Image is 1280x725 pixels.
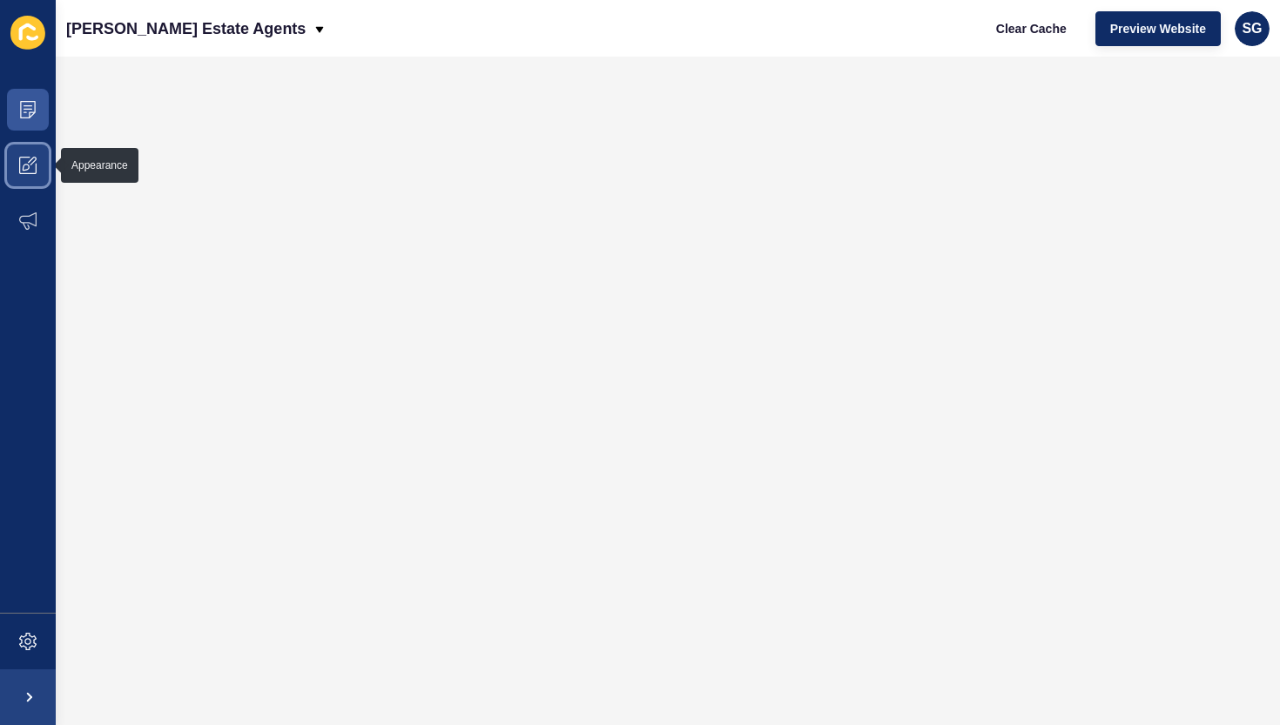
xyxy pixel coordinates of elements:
[996,20,1067,37] span: Clear Cache
[981,11,1081,46] button: Clear Cache
[1095,11,1221,46] button: Preview Website
[1110,20,1206,37] span: Preview Website
[71,158,128,172] div: Appearance
[1242,20,1262,37] span: SG
[66,7,306,50] p: [PERSON_NAME] Estate Agents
